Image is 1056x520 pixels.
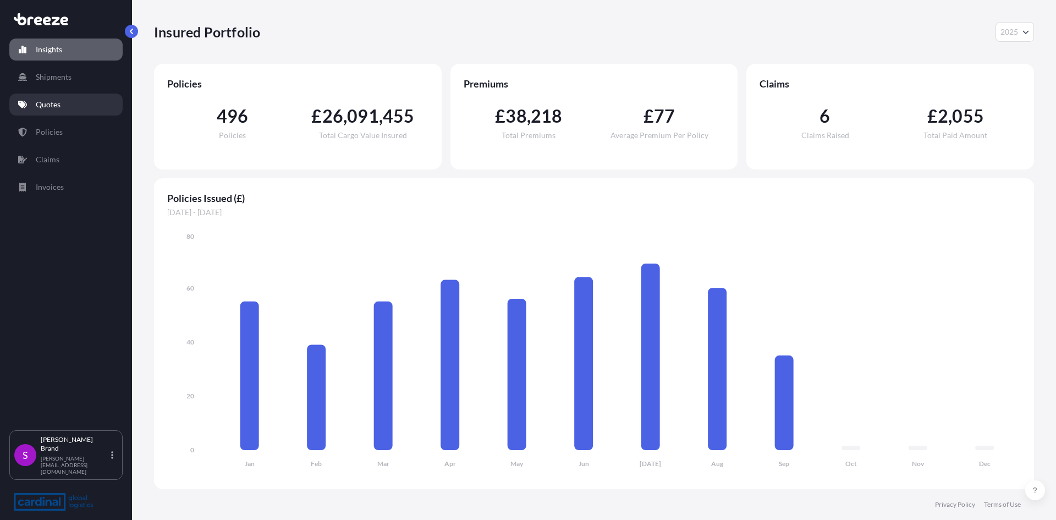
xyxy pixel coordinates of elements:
[167,77,428,90] span: Policies
[245,459,255,468] tspan: Jan
[495,107,505,125] span: £
[779,459,789,468] tspan: Sep
[41,435,109,453] p: [PERSON_NAME] Brand
[531,107,563,125] span: 218
[912,459,925,468] tspan: Nov
[1000,26,1018,37] span: 2025
[923,132,987,139] span: Total Paid Amount
[23,450,28,461] span: S
[952,107,984,125] span: 055
[9,149,123,171] a: Claims
[510,459,524,468] tspan: May
[347,107,379,125] span: 091
[190,446,194,454] tspan: 0
[377,459,389,468] tspan: Mar
[186,232,194,240] tspan: 80
[14,493,94,511] img: organization-logo
[996,22,1034,42] button: Year Selector
[760,77,1021,90] span: Claims
[444,459,456,468] tspan: Apr
[654,107,675,125] span: 77
[9,94,123,116] a: Quotes
[502,132,555,139] span: Total Premiums
[610,132,708,139] span: Average Premium Per Policy
[711,459,724,468] tspan: Aug
[41,455,109,475] p: [PERSON_NAME][EMAIL_ADDRESS][DOMAIN_NAME]
[801,132,849,139] span: Claims Raised
[9,121,123,143] a: Policies
[167,191,1021,205] span: Policies Issued (£)
[167,207,1021,218] span: [DATE] - [DATE]
[343,107,347,125] span: ,
[845,459,857,468] tspan: Oct
[36,72,71,83] p: Shipments
[9,176,123,198] a: Invoices
[311,459,322,468] tspan: Feb
[927,107,938,125] span: £
[217,107,249,125] span: 496
[319,132,407,139] span: Total Cargo Value Insured
[579,459,589,468] tspan: Jun
[36,127,63,138] p: Policies
[36,99,61,110] p: Quotes
[9,39,123,61] a: Insights
[219,132,246,139] span: Policies
[643,107,654,125] span: £
[379,107,383,125] span: ,
[36,44,62,55] p: Insights
[527,107,531,125] span: ,
[464,77,725,90] span: Premiums
[383,107,415,125] span: 455
[984,500,1021,509] a: Terms of Use
[186,284,194,292] tspan: 60
[186,392,194,400] tspan: 20
[505,107,526,125] span: 38
[36,154,59,165] p: Claims
[36,182,64,193] p: Invoices
[322,107,343,125] span: 26
[311,107,322,125] span: £
[820,107,830,125] span: 6
[948,107,952,125] span: ,
[154,23,260,41] p: Insured Portfolio
[938,107,948,125] span: 2
[186,338,194,346] tspan: 40
[979,459,991,468] tspan: Dec
[9,66,123,88] a: Shipments
[935,500,975,509] a: Privacy Policy
[640,459,661,468] tspan: [DATE]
